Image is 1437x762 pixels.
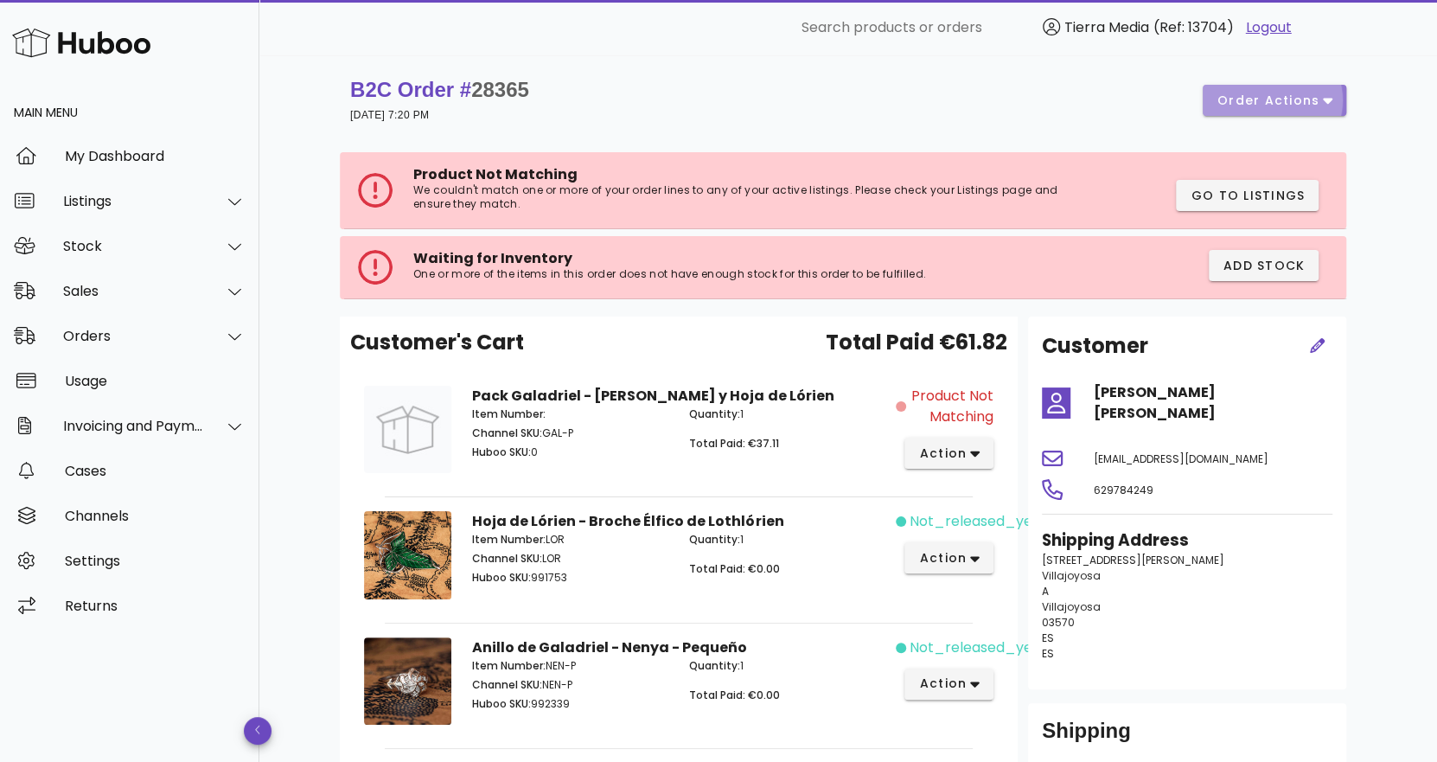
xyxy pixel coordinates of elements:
span: action [918,549,967,567]
div: Shipping [1042,717,1332,759]
img: Product Image [364,511,451,599]
span: Channel SKU: [472,677,542,692]
span: Total Paid: €0.00 [689,561,780,576]
button: Go to Listings [1176,180,1319,211]
button: action [904,542,993,573]
span: Product Not Matching [910,386,993,427]
div: Returns [65,598,246,614]
div: Settings [65,553,246,569]
p: 0 [472,445,668,460]
img: Product Image [364,386,451,473]
p: We couldn't match one or more of your order lines to any of your active listings. Please check yo... [413,183,1091,211]
span: Quantity: [689,532,740,547]
button: action [904,669,993,700]
span: (Ref: 13704) [1153,17,1234,37]
strong: Hoja de Lórien - Broche Élfico de Lothlórien [472,511,783,531]
p: 992339 [472,696,668,712]
span: Item Number: [472,658,546,673]
span: not_released_yet [910,511,1038,532]
span: action [918,675,967,693]
p: GAL-P [472,426,668,441]
p: NEN-P [472,677,668,693]
span: Go to Listings [1190,187,1305,205]
span: [STREET_ADDRESS][PERSON_NAME] [1042,553,1224,567]
span: Total Paid: €37.11 [689,436,779,451]
img: Product Image [364,637,451,725]
span: Quantity: [689,658,740,673]
span: Channel SKU: [472,551,542,566]
span: Villajoyosa [1042,568,1101,583]
span: Villajoyosa [1042,599,1101,614]
p: LOR [472,532,668,547]
a: Logout [1246,17,1292,38]
span: Item Number: [472,407,546,421]
div: Cases [65,463,246,479]
span: Total Paid €61.82 [826,327,1007,358]
span: Add Stock [1223,257,1306,275]
h3: Shipping Address [1042,528,1332,553]
p: 991753 [472,570,668,586]
img: Huboo Logo [12,24,150,61]
span: ES [1042,631,1054,645]
span: Huboo SKU: [472,445,531,459]
strong: Anillo de Galadriel - Nenya - Pequeño [472,637,747,657]
div: Channels [65,508,246,524]
span: Channel SKU: [472,426,542,440]
span: Customer's Cart [350,327,524,358]
button: action [904,438,993,469]
span: ES [1042,646,1054,661]
h2: Customer [1042,330,1148,362]
span: Huboo SKU: [472,570,531,585]
p: 1 [689,407,885,422]
span: order actions [1217,92,1320,110]
div: Stock [63,238,204,254]
span: not_released_yet [910,637,1038,658]
span: action [918,445,967,463]
span: Tierra Media [1064,17,1149,37]
p: One or more of the items in this order does not have enough stock for this order to be fulfilled. [413,267,1025,281]
span: [EMAIL_ADDRESS][DOMAIN_NAME] [1094,451,1268,466]
span: Waiting for Inventory [413,248,572,268]
span: Quantity: [689,407,740,421]
div: Invoicing and Payments [63,418,204,434]
div: Listings [63,193,204,209]
p: 1 [689,532,885,547]
p: LOR [472,551,668,567]
span: A [1042,584,1049,599]
span: Product Not Matching [413,164,578,184]
div: Orders [63,328,204,344]
span: Total Paid: €0.00 [689,688,780,702]
div: Sales [63,283,204,299]
span: 629784249 [1094,483,1153,497]
strong: Pack Galadriel - [PERSON_NAME] y Hoja de Lórien [472,386,833,406]
span: Item Number: [472,532,546,547]
p: NEN-P [472,658,668,674]
h4: [PERSON_NAME] [PERSON_NAME] [1094,382,1332,424]
strong: B2C Order # [350,78,529,101]
span: 28365 [471,78,529,101]
button: order actions [1203,85,1346,116]
span: Huboo SKU: [472,696,531,711]
small: [DATE] 7:20 PM [350,109,429,121]
span: 03570 [1042,615,1075,630]
div: Usage [65,373,246,389]
p: 1 [689,658,885,674]
button: Add Stock [1209,250,1319,281]
div: My Dashboard [65,148,246,164]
